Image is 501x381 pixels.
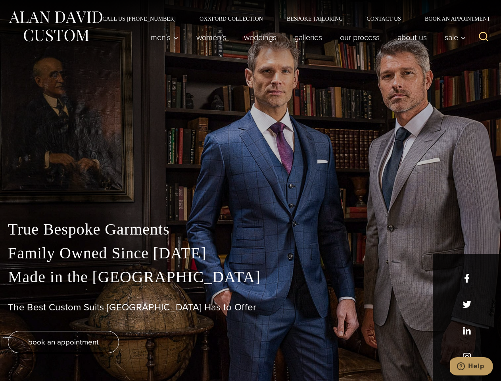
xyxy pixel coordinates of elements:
a: Book an Appointment [413,16,493,21]
a: About Us [389,29,436,45]
p: True Bespoke Garments Family Owned Since [DATE] Made in the [GEOGRAPHIC_DATA] [8,217,493,289]
a: Call Us [PHONE_NUMBER] [90,16,188,21]
a: Oxxford Collection [188,16,275,21]
a: Galleries [286,29,331,45]
nav: Primary Navigation [142,29,470,45]
a: Contact Us [355,16,413,21]
button: Sale sub menu toggle [436,29,470,45]
span: book an appointment [28,336,99,348]
a: weddings [235,29,286,45]
a: Women’s [188,29,235,45]
button: View Search Form [474,28,493,47]
a: Bespoke Tailoring [275,16,355,21]
img: Alan David Custom [8,9,103,44]
h1: The Best Custom Suits [GEOGRAPHIC_DATA] Has to Offer [8,302,493,313]
a: Our Process [331,29,389,45]
nav: Secondary Navigation [90,16,493,21]
a: book an appointment [8,331,119,353]
button: Men’s sub menu toggle [142,29,188,45]
iframe: Opens a widget where you can chat to one of our agents [450,357,493,377]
